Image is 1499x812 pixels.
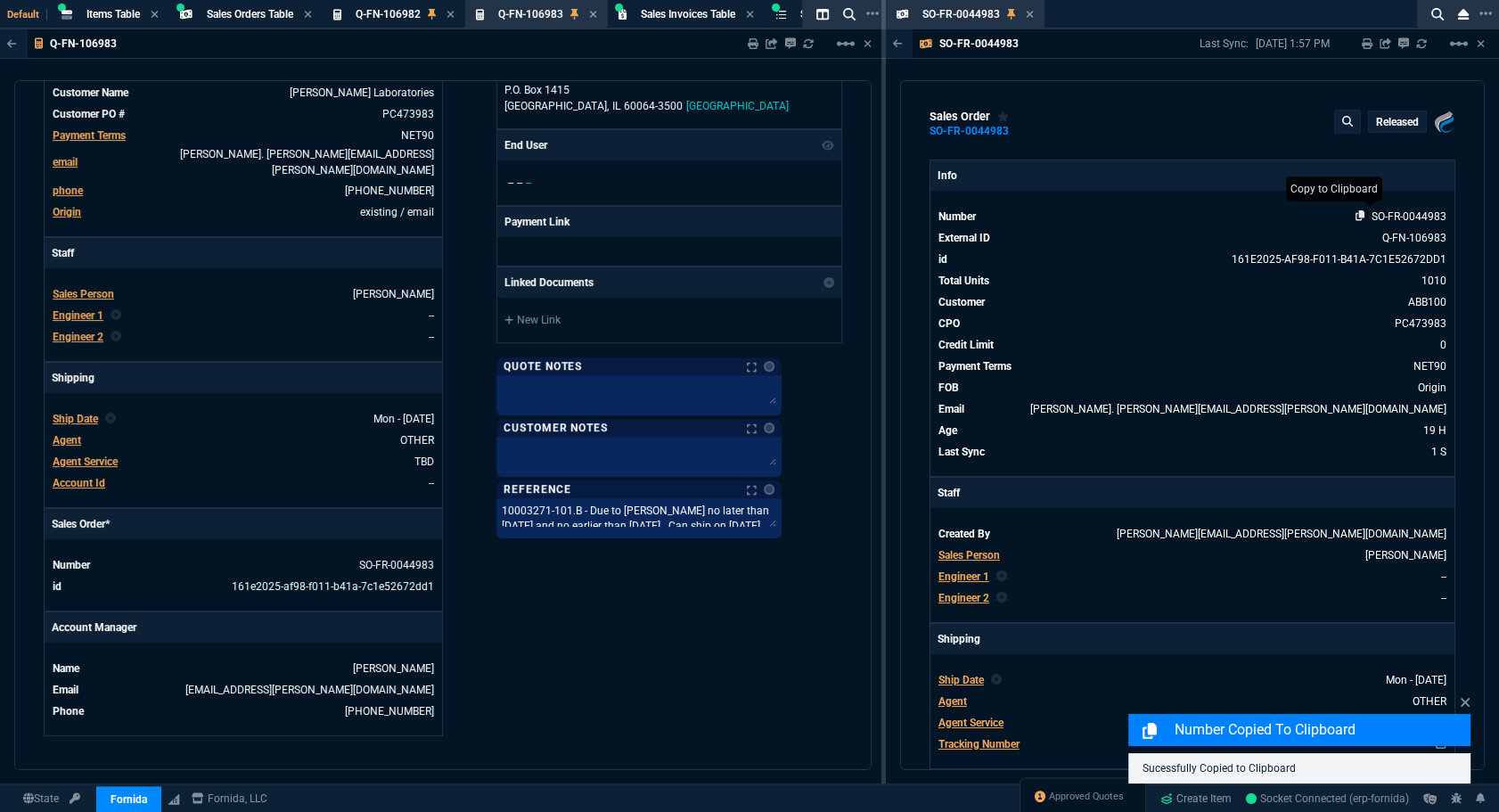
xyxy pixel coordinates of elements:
span: Email [938,403,964,415]
a: [PERSON_NAME] [353,662,434,675]
span: Approved Quotes [1049,790,1124,804]
nx-icon: Open New Tab [866,5,879,22]
span: existing / email [360,206,434,218]
tr: undefined [52,453,435,471]
p: P.O. Box 1415 [504,82,834,98]
span: Customer [938,296,985,308]
p: Staff [45,238,442,268]
span: Email [53,684,78,696]
tr: See Marketplace Order [938,250,1447,268]
a: 161e2025-af98-f011-b41a-7c1e52672dd1 [232,580,434,593]
span: -- [1441,570,1446,583]
span: -- [526,176,531,189]
span: Tracking Number [938,738,1020,750]
p: Customer Notes [504,421,608,435]
span: ROB.HENNEBERGER@FORNIDA.COM [1117,528,1446,540]
span: Name [53,662,79,675]
tr: undefined [938,546,1447,564]
p: Q-FN-106983 [50,37,117,51]
span: Agent [53,434,81,447]
span: -- [1441,592,1446,604]
tr: undefined [52,307,435,324]
tr: undefined [52,556,435,574]
p: Shipping [45,363,442,393]
span: Customer PO # [53,108,125,120]
tr: undefined [52,328,435,346]
a: -- [429,309,434,322]
p: Payment Link [504,214,569,230]
nx-icon: Clear selected rep [996,590,1007,606]
span: IL [612,100,620,112]
span: Engineer 2 [53,331,103,343]
span: 1010 [1421,275,1446,287]
span: CPO [938,317,960,330]
span: Agent Service [938,717,1003,729]
tr: Susan. Werner@Abbott.com [52,145,435,179]
p: Sales Order* [45,509,442,539]
tr: undefined [52,578,435,595]
span: -- [517,176,522,189]
span: Last Sync [938,446,985,458]
div: Add to Watchlist [997,110,1010,124]
span: FOB [938,381,959,394]
a: [PERSON_NAME]. [PERSON_NAME][EMAIL_ADDRESS][PERSON_NAME][DOMAIN_NAME] [180,148,434,176]
a: 4694765219 [345,705,434,718]
span: External ID [938,232,990,244]
span: Created By [938,528,990,540]
span: Ship Date [938,674,984,686]
tr: undefined [938,293,1447,311]
p: SO-FR-0044983 [939,37,1019,51]
span: Number [53,559,90,571]
span: Age [938,424,957,437]
a: Origin [53,206,81,218]
span: Items Table [86,8,140,21]
nx-icon: Close Tab [746,8,754,22]
a: New Link [504,312,834,328]
a: Hide Workbench [1477,37,1485,51]
span: 60064-3500 [624,100,683,112]
tr: See Marketplace Order [938,229,1447,247]
nx-icon: Open New Tab [1479,5,1492,22]
tr: undefined [52,431,435,449]
a: TBD [414,455,434,468]
a: -- [429,331,434,343]
span: Account Id [53,477,105,489]
span: 2026-01-12T00:00:00.000Z [373,413,434,425]
nx-icon: Clear selected rep [111,329,121,345]
span: Credit Limit [938,339,994,351]
tr: undefined [52,127,435,144]
tr: undefined [938,379,1447,397]
span: Ship Date [53,413,98,425]
p: Reference [504,482,571,496]
span: Sales Invoices Table [641,8,735,21]
span: Phone [53,705,84,718]
span: See Marketplace Order [1232,253,1446,266]
tr: undefined [938,671,1447,689]
span: 9/22/25 => 7:00 PM [1423,424,1446,437]
a: PC473983 [382,108,434,120]
span: Origin [1418,381,1446,394]
tr: undefined [938,525,1447,543]
p: Account Manager [45,612,442,643]
tr: undefined [52,203,435,221]
span: Engineer 1 [938,570,989,583]
a: Global State [18,791,64,807]
span: See Marketplace Order [1372,210,1446,223]
a: SO-FR-0044983 [359,559,434,571]
a: NET90 [401,129,434,142]
a: See Marketplace Order [1382,232,1446,244]
a: 4dWhaOYGLv_8ECttAAEX [1246,791,1409,807]
p: Staff [930,478,1454,508]
a: Abbott Laboratories [290,86,434,99]
tr: undefined [938,693,1447,710]
p: Last Sync: [1200,37,1256,51]
a: ABB100 [1408,296,1446,308]
span: 2026-01-12T00:00:00.000Z [1386,674,1446,686]
span: Susan. Werner@Abbott.com [1030,403,1446,415]
span: Sales Person [53,288,114,300]
nx-icon: Search [836,4,863,25]
span: Sales Lines Table [800,8,881,21]
span: Engineer 2 [938,592,989,604]
span: Socket Connected (erp-fornida) [1246,792,1409,805]
nx-icon: Close Tab [304,8,312,22]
